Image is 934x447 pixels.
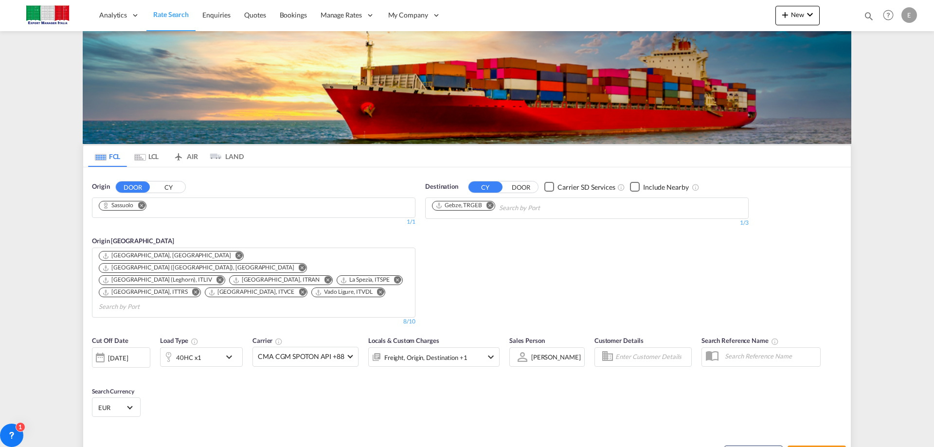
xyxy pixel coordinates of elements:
[83,31,851,144] img: LCL+%26+FCL+BACKGROUND.png
[321,10,362,20] span: Manage Rates
[233,276,320,284] div: Ravenna, ITRAN
[775,6,820,25] button: icon-plus 400-fgNewicon-chevron-down
[151,181,185,193] button: CY
[530,350,582,364] md-select: Sales Person: Emanuele Monduzzi
[880,7,897,23] span: Help
[102,201,133,210] div: Sassuolo
[435,201,484,210] div: Press delete to remove this chip.
[370,288,385,298] button: Remove
[425,182,458,192] span: Destination
[403,318,415,326] div: 8/10
[97,248,410,315] md-chips-wrap: Chips container. Use arrow keys to select chips.
[557,182,615,192] div: Carrier SD Services
[863,11,874,21] md-icon: icon-magnify
[99,10,127,20] span: Analytics
[509,337,545,344] span: Sales Person
[280,11,307,19] span: Bookings
[275,338,283,345] md-icon: The selected Trucker/Carrierwill be displayed in the rate results If the rates are from another f...
[630,182,689,192] md-checkbox: Checkbox No Ink
[102,288,190,296] div: Press delete to remove this chip.
[191,338,198,345] md-icon: icon-information-outline
[384,351,467,364] div: Freight Origin Destination Factory Stuffing
[102,251,231,260] div: Ancona, ITAOI
[701,337,779,344] span: Search Reference Name
[102,276,214,284] div: Press delete to remove this chip.
[131,201,146,211] button: Remove
[244,11,266,19] span: Quotes
[15,4,80,26] img: 51022700b14f11efa3148557e262d94e.jpg
[901,7,917,23] div: E
[205,145,244,167] md-tab-item: LAND
[116,181,150,193] button: DOOR
[223,351,240,363] md-icon: icon-chevron-down
[315,288,372,296] div: Vado Ligure, ITVDL
[233,276,322,284] div: Press delete to remove this chip.
[480,201,495,211] button: Remove
[368,337,439,344] span: Locals & Custom Charges
[98,403,126,412] span: EUR
[779,11,816,18] span: New
[252,337,283,344] span: Carrier
[258,352,344,361] span: CMA CGM SPOTON API +88
[318,276,332,286] button: Remove
[99,299,191,315] input: Search by Port
[160,347,243,367] div: 40HC x1icon-chevron-down
[153,10,189,18] span: Rate Search
[102,251,233,260] div: Press delete to remove this chip.
[485,351,497,363] md-icon: icon-chevron-down
[340,276,389,284] div: La Spezia, ITSPE
[202,11,231,19] span: Enquiries
[176,351,201,364] div: 40HC x1
[186,288,200,298] button: Remove
[160,337,198,344] span: Load Type
[208,288,295,296] div: Venezia, ITVCE
[88,145,244,167] md-pagination-wrapper: Use the left and right arrow keys to navigate between tabs
[127,145,166,167] md-tab-item: LCL
[617,183,625,191] md-icon: Unchecked: Search for CY (Container Yard) services for all selected carriers.Checked : Search for...
[692,183,700,191] md-icon: Unchecked: Ignores neighbouring ports when fetching rates.Checked : Includes neighbouring ports w...
[92,182,109,192] span: Origin
[210,276,225,286] button: Remove
[108,354,128,362] div: [DATE]
[292,288,307,298] button: Remove
[92,237,174,245] span: Origin [GEOGRAPHIC_DATA]
[544,182,615,192] md-checkbox: Checkbox No Ink
[102,264,296,272] div: Press delete to remove this chip.
[425,219,749,227] div: 1/3
[102,276,212,284] div: Livorno (Leghorn), ITLIV
[173,151,184,158] md-icon: icon-airplane
[771,338,779,345] md-icon: Your search will be saved by the below given name
[388,276,402,286] button: Remove
[102,288,188,296] div: Trieste, ITTRS
[97,198,154,215] md-chips-wrap: Chips container. Use arrow keys to select chips.
[388,10,428,20] span: My Company
[102,201,135,210] div: Press delete to remove this chip.
[92,337,128,344] span: Cut Off Date
[615,350,688,364] input: Enter Customer Details
[435,201,482,210] div: Gebze, TRGEB
[880,7,901,24] div: Help
[368,347,500,367] div: Freight Origin Destination Factory Stuffingicon-chevron-down
[92,366,99,379] md-datepicker: Select
[315,288,374,296] div: Press delete to remove this chip.
[643,182,689,192] div: Include Nearby
[499,200,592,216] input: Chips input.
[863,11,874,25] div: icon-magnify
[468,181,503,193] button: CY
[92,388,134,395] span: Search Currency
[779,9,791,20] md-icon: icon-plus 400-fg
[504,181,538,193] button: DOOR
[804,9,816,20] md-icon: icon-chevron-down
[720,349,820,363] input: Search Reference Name
[102,264,294,272] div: Genova (Genoa), ITGOA
[229,251,243,261] button: Remove
[166,145,205,167] md-tab-item: AIR
[431,198,595,216] md-chips-wrap: Chips container. Use arrow keys to select chips.
[292,264,306,273] button: Remove
[88,145,127,167] md-tab-item: FCL
[92,218,415,226] div: 1/1
[208,288,297,296] div: Press delete to remove this chip.
[340,276,391,284] div: Press delete to remove this chip.
[531,353,581,361] div: [PERSON_NAME]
